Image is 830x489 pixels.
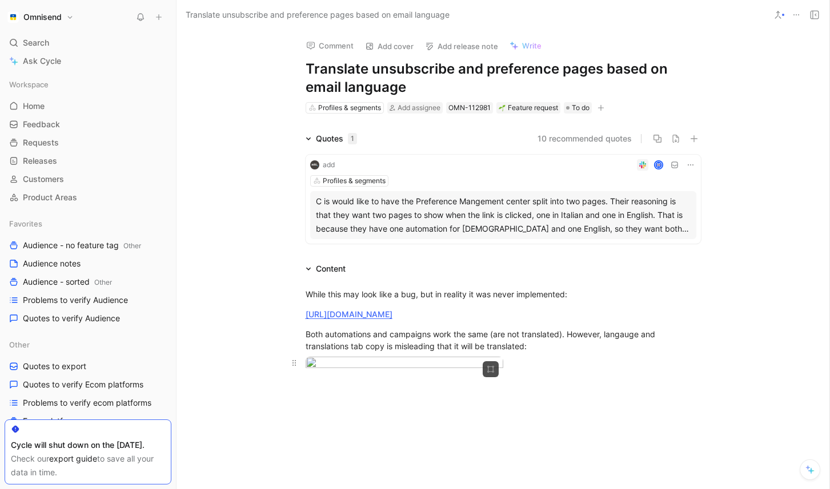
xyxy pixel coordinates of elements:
div: 🌱Feature request [496,102,560,114]
span: Customers [23,173,64,185]
a: Audience - sortedOther [5,273,171,290]
span: Ask Cycle [23,54,61,68]
img: logo [310,160,319,169]
div: Favorites [5,215,171,232]
img: 🌱 [499,104,506,111]
span: Feedback [23,119,60,130]
a: Releases [5,152,171,169]
div: add [323,159,335,171]
img: avatar [655,161,662,169]
a: Requests [5,134,171,151]
h1: Omnisend [23,12,62,22]
span: Audience - no feature tag [23,240,141,252]
span: Write [522,41,542,51]
button: Add release note [420,38,503,54]
span: Quotes to export [23,361,86,372]
span: Quotes to verify Audience [23,313,120,324]
span: Problems to verify ecom platforms [23,397,151,409]
span: To do [572,102,590,114]
a: Home [5,98,171,115]
div: Profiles & segments [318,102,381,114]
span: Add assignee [398,103,440,112]
a: export guide [49,454,97,463]
div: Content [316,262,346,276]
span: Quotes to verify Ecom platforms [23,379,143,390]
span: Other [9,339,30,350]
button: Add cover [360,38,419,54]
a: Feedback [5,116,171,133]
span: Audience notes [23,258,81,269]
div: Quotes1 [301,132,362,146]
span: Workspace [9,79,49,90]
a: Audience notes [5,255,171,272]
a: Quotes to verify Audience [5,310,171,327]
button: Write [504,38,547,54]
div: Content [301,262,350,276]
span: Translate unsubscribe and preference pages based on email language [186,8,450,22]
span: Product Areas [23,192,77,203]
div: Profiles & segments [323,175,386,187]
button: Comment [301,38,359,54]
span: Home [23,100,45,112]
span: Search [23,36,49,50]
div: Search [5,34,171,51]
div: OMN-112981 [448,102,491,114]
div: Cycle will shut down on the [DATE]. [11,438,165,452]
a: Quotes to export [5,358,171,375]
div: C is would like to have the Preference Mangement center split into two pages. Their reasoning is ... [316,195,691,236]
a: Ask Cycle [5,52,171,70]
img: image.png [306,357,503,372]
span: Requests [23,137,59,148]
a: [URL][DOMAIN_NAME] [306,309,392,319]
a: Product Areas [5,189,171,206]
div: Other [5,336,171,353]
span: Other [94,278,112,286]
span: Releases [23,155,57,167]
h1: Translate unsubscribe and preference pages based on email language [306,60,701,96]
a: Ecom platforms [5,413,171,430]
a: Quotes to verify Ecom platforms [5,376,171,393]
div: Quotes [316,132,357,146]
div: While this may look like a bug, but in reality it was never implemented: [306,288,701,300]
span: Other [123,241,141,250]
button: OmnisendOmnisend [5,9,77,25]
button: 10 recommended quotes [538,132,632,146]
div: Both automations and campaigns work the same (are not translated). However, langauge and translat... [306,328,701,352]
a: Customers [5,171,171,188]
span: Favorites [9,218,42,229]
div: Feature request [499,102,558,114]
a: Problems to verify Audience [5,292,171,309]
div: Workspace [5,76,171,93]
div: Check our to save all your data in time. [11,452,165,479]
span: Ecom platforms [23,415,81,427]
a: Problems to verify ecom platforms [5,394,171,411]
div: To do [564,102,592,114]
span: Audience - sorted [23,276,112,288]
img: Omnisend [7,11,19,23]
div: 1 [348,133,357,144]
a: Audience - no feature tagOther [5,237,171,254]
span: Problems to verify Audience [23,294,128,306]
